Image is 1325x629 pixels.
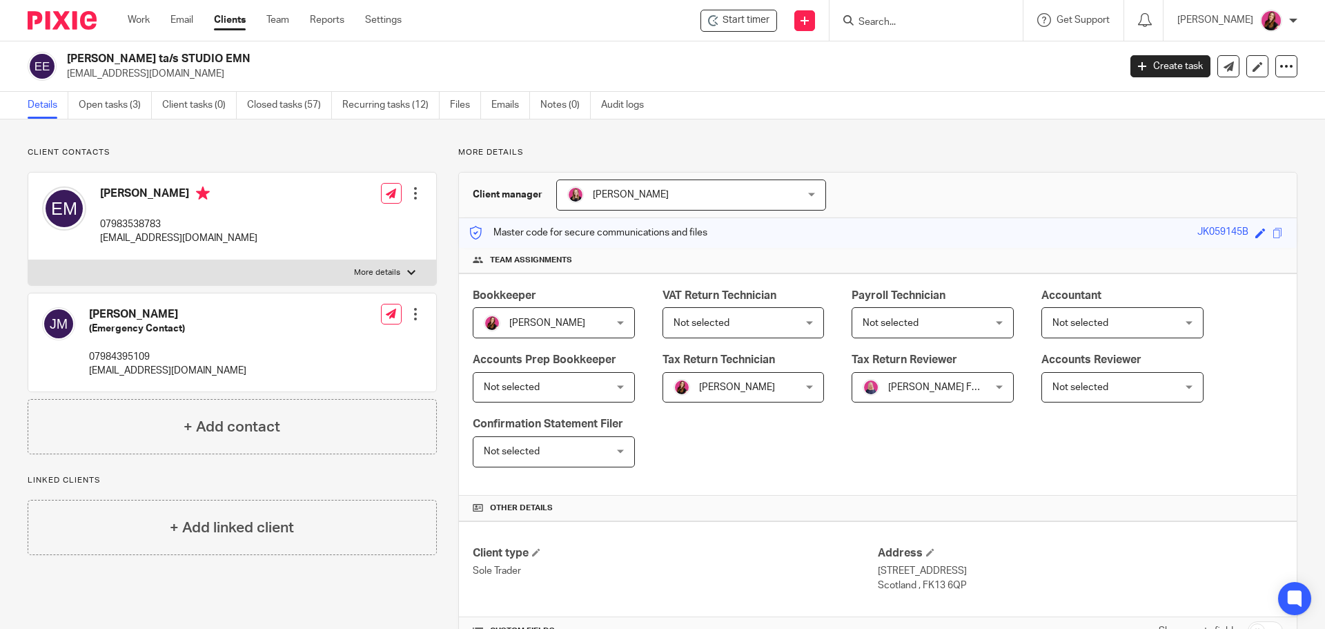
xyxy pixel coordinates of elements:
[699,383,775,392] span: [PERSON_NAME]
[473,418,623,429] span: Confirmation Statement Filer
[723,13,769,28] span: Start timer
[42,307,75,340] img: svg%3E
[484,383,540,392] span: Not selected
[89,307,246,322] h4: [PERSON_NAME]
[100,217,257,231] p: 07983538783
[473,354,616,365] span: Accounts Prep Bookkeeper
[878,546,1283,561] h4: Address
[1177,13,1253,27] p: [PERSON_NAME]
[450,92,481,119] a: Files
[1052,383,1108,392] span: Not selected
[674,379,690,396] img: 21.png
[365,13,402,27] a: Settings
[1197,225,1248,241] div: JK059145B
[700,10,777,32] div: Erin McKinley-Norris ta/s STUDIO EMN
[89,364,246,378] p: [EMAIL_ADDRESS][DOMAIN_NAME]
[469,226,707,240] p: Master code for secure communications and files
[266,13,289,27] a: Team
[484,447,540,456] span: Not selected
[491,92,530,119] a: Emails
[100,231,257,245] p: [EMAIL_ADDRESS][DOMAIN_NAME]
[1041,354,1141,365] span: Accounts Reviewer
[79,92,152,119] a: Open tasks (3)
[1041,290,1101,301] span: Accountant
[214,13,246,27] a: Clients
[310,13,344,27] a: Reports
[662,354,775,365] span: Tax Return Technician
[473,290,536,301] span: Bookkeeper
[852,290,945,301] span: Payroll Technician
[863,379,879,396] img: Cheryl%20Sharp%20FCCA.png
[162,92,237,119] a: Client tasks (0)
[196,186,210,200] i: Primary
[863,318,919,328] span: Not selected
[89,322,246,336] h5: (Emergency Contact)
[1052,318,1108,328] span: Not selected
[852,354,957,365] span: Tax Return Reviewer
[28,475,437,486] p: Linked clients
[490,503,553,514] span: Other details
[247,92,332,119] a: Closed tasks (57)
[28,11,97,30] img: Pixie
[878,564,1283,578] p: [STREET_ADDRESS]
[567,186,584,203] img: Team%20headshots.png
[601,92,654,119] a: Audit logs
[458,147,1297,158] p: More details
[67,67,1110,81] p: [EMAIL_ADDRESS][DOMAIN_NAME]
[67,52,901,66] h2: [PERSON_NAME] ta/s STUDIO EMN
[540,92,591,119] a: Notes (0)
[342,92,440,119] a: Recurring tasks (12)
[1057,15,1110,25] span: Get Support
[354,267,400,278] p: More details
[170,13,193,27] a: Email
[857,17,981,29] input: Search
[878,579,1283,592] p: Scotland , FK13 6QP
[473,564,878,578] p: Sole Trader
[89,350,246,364] p: 07984395109
[1260,10,1282,32] img: 21.png
[170,517,294,539] h4: + Add linked client
[490,255,572,266] span: Team assignments
[128,13,150,27] a: Work
[28,92,68,119] a: Details
[593,190,669,200] span: [PERSON_NAME]
[484,315,500,331] img: 21.png
[674,318,729,328] span: Not selected
[1130,55,1210,77] a: Create task
[888,383,992,392] span: [PERSON_NAME] FCCA
[184,416,280,438] h4: + Add contact
[28,52,57,81] img: svg%3E
[473,546,878,561] h4: Client type
[28,147,437,158] p: Client contacts
[42,186,86,231] img: svg%3E
[662,290,776,301] span: VAT Return Technician
[100,186,257,204] h4: [PERSON_NAME]
[473,188,542,202] h3: Client manager
[509,318,585,328] span: [PERSON_NAME]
